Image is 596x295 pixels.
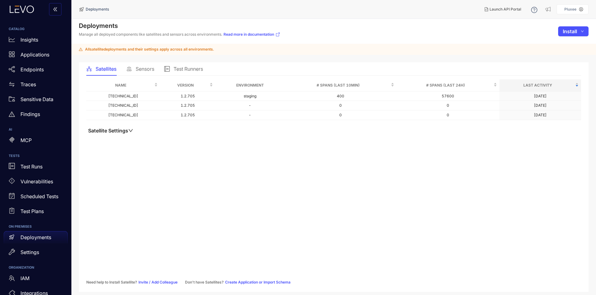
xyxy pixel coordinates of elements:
div: [DATE] [534,103,547,108]
button: Launch API Portal [480,4,526,14]
div: [DATE] [534,113,547,117]
h6: ON PREMISES [9,225,63,229]
span: Version [163,82,208,89]
a: Deployments [4,231,68,246]
span: Name [89,82,153,89]
span: # Spans (last 24h) [399,82,492,89]
td: [TECHNICAL_ID] [86,101,160,110]
h4: Deployments [79,22,280,29]
a: Applications [4,48,68,63]
td: - [215,110,285,120]
span: double-left [53,7,58,12]
span: warning [9,111,15,117]
h6: TESTS [9,154,63,158]
p: Applications [20,52,49,57]
span: 0 [339,103,342,108]
a: Invite / Add Colleague [138,280,178,284]
td: staging [215,92,285,101]
th: # Spans (last 24h) [397,79,499,92]
span: Sensors [136,66,154,72]
p: IAM [20,275,29,281]
p: Deployments [20,235,51,240]
p: Scheduled Tests [20,194,58,199]
p: Test Plans [20,208,44,214]
span: Don’t have Satellites? [185,280,224,284]
span: Satellites [96,66,116,72]
a: Traces [4,78,68,93]
a: Read more in documentation [223,32,280,37]
td: 1.2.705 [160,92,215,101]
div: [DATE] [534,94,547,98]
span: Launch API Portal [490,7,521,11]
h6: CATALOG [9,27,63,31]
a: Create Application or Import Schema [225,280,291,284]
span: team [9,275,15,281]
h6: AI [9,128,63,132]
a: Findings [4,108,68,123]
span: All satellite deployments and their settings apply across all environments. [85,47,214,51]
th: Version [160,79,215,92]
p: MCP [20,137,32,143]
p: Manage all deployed components like satellites and sensors across environments. [79,32,280,37]
p: Settings [20,249,39,255]
p: Test Runs [20,164,43,169]
td: 1.2.705 [160,101,215,110]
span: # Spans (last 10min) [287,82,390,89]
th: Environment [215,79,285,92]
span: down [581,30,584,33]
td: [TECHNICAL_ID] [86,110,160,120]
th: Name [86,79,160,92]
span: Deployments [86,7,109,11]
a: Test Runs [4,160,68,175]
a: Test Plans [4,205,68,220]
a: Scheduled Tests [4,190,68,205]
span: 0 [447,113,449,117]
a: IAM [4,272,68,287]
span: 0 [339,113,342,117]
p: Vulnerabilities [20,179,53,184]
a: Endpoints [4,63,68,78]
a: Insights [4,34,68,48]
p: Endpoints [20,67,44,72]
span: swap [9,81,15,87]
span: Last Activity [502,82,574,89]
span: 0 [447,103,449,108]
p: Insights [20,37,38,42]
h6: ORGANIZATION [9,266,63,270]
span: Test Runners [174,66,203,72]
span: down [128,128,133,133]
button: Installdown [558,26,589,36]
a: MCP [4,134,68,149]
p: Sensitive Data [20,96,53,102]
th: # Spans (last 10min) [285,79,397,92]
button: double-left [49,3,61,16]
span: Need help to Install Satellite? [86,280,137,284]
span: 57600 [442,94,454,98]
p: Findings [20,111,40,117]
td: 1.2.705 [160,110,215,120]
a: Settings [4,246,68,261]
a: Vulnerabilities [4,175,68,190]
span: Install [563,29,577,34]
a: Sensitive Data [4,93,68,108]
button: Satellite Settingsdown [86,127,135,134]
p: Traces [20,82,36,87]
span: warning [79,47,83,51]
td: - [215,101,285,110]
p: Pluxee [564,7,576,11]
td: [TECHNICAL_ID] [86,92,160,101]
span: 400 [337,94,344,98]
